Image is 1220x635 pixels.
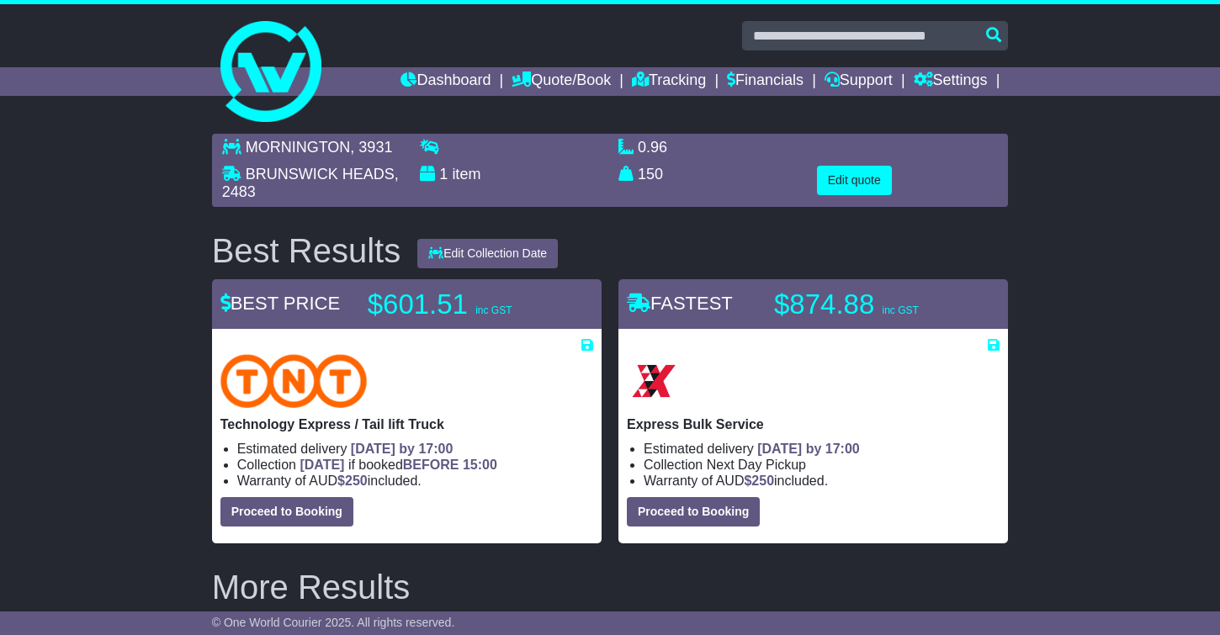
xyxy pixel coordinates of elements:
[403,458,459,472] span: BEFORE
[632,67,706,96] a: Tracking
[368,288,578,321] p: $601.51
[246,139,351,156] span: MORNINGTON
[220,416,593,432] p: Technology Express / Tail lift Truck
[627,497,760,527] button: Proceed to Booking
[300,458,344,472] span: [DATE]
[825,67,893,96] a: Support
[220,354,367,408] img: TNT Domestic: Technology Express / Tail lift Truck
[222,166,399,201] span: , 2483
[300,458,496,472] span: if booked
[707,458,806,472] span: Next Day Pickup
[644,457,1000,473] li: Collection
[644,473,1000,489] li: Warranty of AUD included.
[751,474,774,488] span: 250
[882,304,918,316] span: inc GST
[452,166,480,183] span: item
[220,497,353,527] button: Proceed to Booking
[638,139,667,156] span: 0.96
[512,67,611,96] a: Quote/Book
[400,67,491,96] a: Dashboard
[337,474,368,488] span: $
[345,474,368,488] span: 250
[350,139,392,156] span: , 3931
[744,474,774,488] span: $
[644,441,1000,457] li: Estimated delivery
[237,473,593,489] li: Warranty of AUD included.
[627,416,1000,432] p: Express Bulk Service
[914,67,988,96] a: Settings
[638,166,663,183] span: 150
[817,166,892,195] button: Edit quote
[417,239,558,268] button: Edit Collection Date
[246,166,395,183] span: BRUNSWICK HEADS
[351,442,454,456] span: [DATE] by 17:00
[475,304,512,316] span: inc GST
[757,442,860,456] span: [DATE] by 17:00
[627,293,733,314] span: FASTEST
[774,288,984,321] p: $874.88
[204,232,410,269] div: Best Results
[220,293,340,314] span: BEST PRICE
[727,67,804,96] a: Financials
[237,441,593,457] li: Estimated delivery
[463,458,497,472] span: 15:00
[627,354,681,408] img: Border Express: Express Bulk Service
[237,457,593,473] li: Collection
[439,166,448,183] span: 1
[212,569,1009,606] h2: More Results
[212,616,455,629] span: © One World Courier 2025. All rights reserved.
